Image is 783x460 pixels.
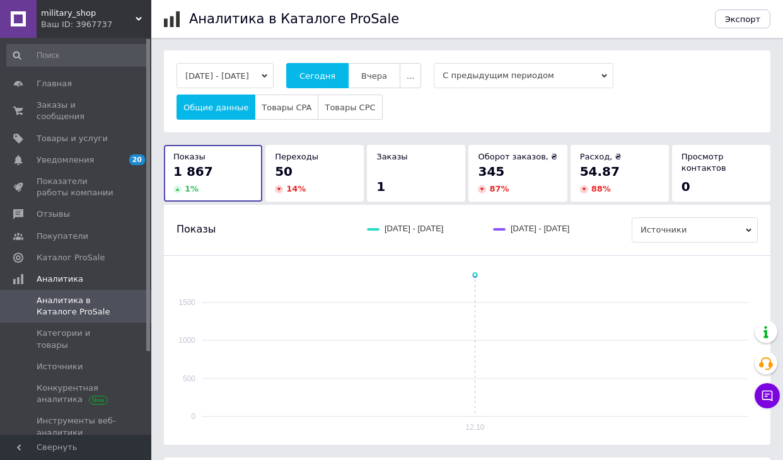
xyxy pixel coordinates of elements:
[361,71,387,81] span: Вчера
[325,103,375,112] span: Товары CPC
[632,217,758,243] span: Источники
[715,9,770,28] button: Экспорт
[489,184,509,193] span: 87 %
[37,78,72,89] span: Главная
[177,222,216,236] span: Показы
[178,336,195,345] text: 1000
[262,103,311,112] span: Товары CPA
[185,184,199,193] span: 1 %
[37,231,88,242] span: Покупатели
[37,252,105,263] span: Каталог ProSale
[177,95,255,120] button: Общие данные
[478,164,504,179] span: 345
[189,11,399,26] h1: Аналитика в Каталоге ProSale
[466,423,485,432] text: 12.10
[37,133,108,144] span: Товары и услуги
[37,273,83,285] span: Аналитика
[478,152,557,161] span: Оборот заказов, ₴
[173,164,213,179] span: 1 867
[129,154,145,165] span: 20
[755,383,780,408] button: Чат с покупателем
[37,415,117,438] span: Инструменты веб-аналитики
[37,176,117,198] span: Показатели работы компании
[318,95,382,120] button: Товары CPC
[681,152,726,173] span: Просмотр контактов
[400,63,421,88] button: ...
[275,152,318,161] span: Переходы
[286,63,349,88] button: Сегодня
[299,71,335,81] span: Сегодня
[376,179,385,194] span: 1
[255,95,318,120] button: Товары CPA
[37,100,117,122] span: Заказы и сообщения
[183,103,248,112] span: Общие данные
[580,164,620,179] span: 54.87
[348,63,400,88] button: Вчера
[725,14,760,24] span: Экспорт
[41,8,136,19] span: military_shop
[177,63,274,88] button: [DATE] - [DATE]
[286,184,306,193] span: 14 %
[178,298,195,307] text: 1500
[191,412,195,421] text: 0
[183,374,195,383] text: 500
[376,152,407,161] span: Заказы
[6,44,149,67] input: Поиск
[173,152,206,161] span: Показы
[591,184,611,193] span: 88 %
[407,71,414,81] span: ...
[434,63,613,88] span: С предыдущим периодом
[580,152,622,161] span: Расход, ₴
[37,209,70,220] span: Отзывы
[37,154,94,166] span: Уведомления
[41,19,151,30] div: Ваш ID: 3967737
[37,361,83,372] span: Источники
[37,382,117,405] span: Конкурентная аналитика
[37,295,117,318] span: Аналитика в Каталоге ProSale
[681,179,690,194] span: 0
[275,164,293,179] span: 50
[37,328,117,350] span: Категории и товары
